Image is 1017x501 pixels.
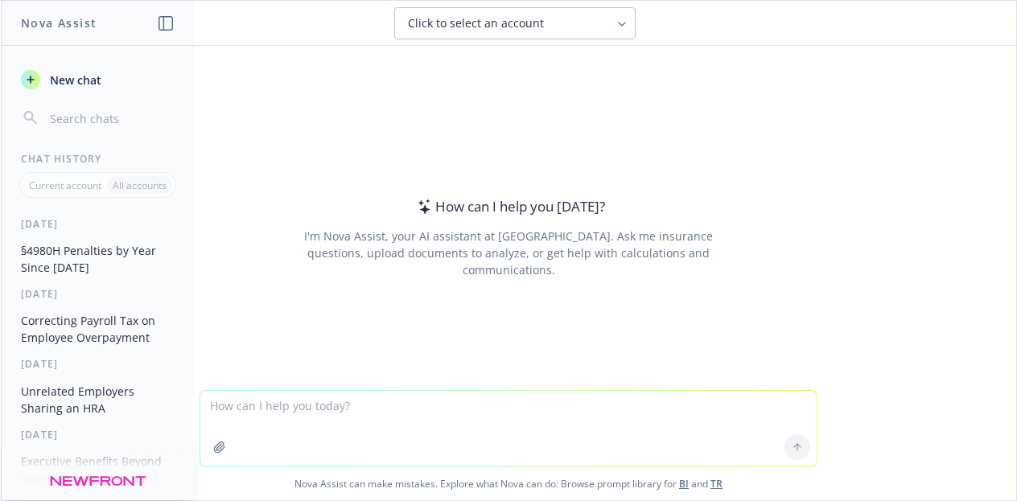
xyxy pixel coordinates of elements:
h1: Nova Assist [21,14,97,31]
div: [DATE] [2,217,194,231]
input: Search chats [47,107,175,129]
div: I'm Nova Assist, your AI assistant at [GEOGRAPHIC_DATA]. Ask me insurance questions, upload docum... [282,228,735,278]
a: BI [679,477,689,491]
button: Executive Benefits Beyond Standard Employee Plans [14,448,181,491]
span: New chat [47,72,101,88]
span: Nova Assist can make mistakes. Explore what Nova can do: Browse prompt library for and [7,467,1010,500]
div: Chat History [2,152,194,166]
span: Click to select an account [408,15,544,31]
button: Click to select an account [394,7,636,39]
div: [DATE] [2,428,194,441]
button: §4980H Penalties by Year Since [DATE] [14,237,181,281]
div: How can I help you [DATE]? [413,196,605,217]
button: Correcting Payroll Tax on Employee Overpayment [14,307,181,351]
button: New chat [14,65,181,94]
p: All accounts [113,179,167,192]
button: Unrelated Employers Sharing an HRA [14,378,181,421]
div: [DATE] [2,357,194,371]
p: Current account [29,179,101,192]
div: [DATE] [2,287,194,301]
a: TR [710,477,723,491]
